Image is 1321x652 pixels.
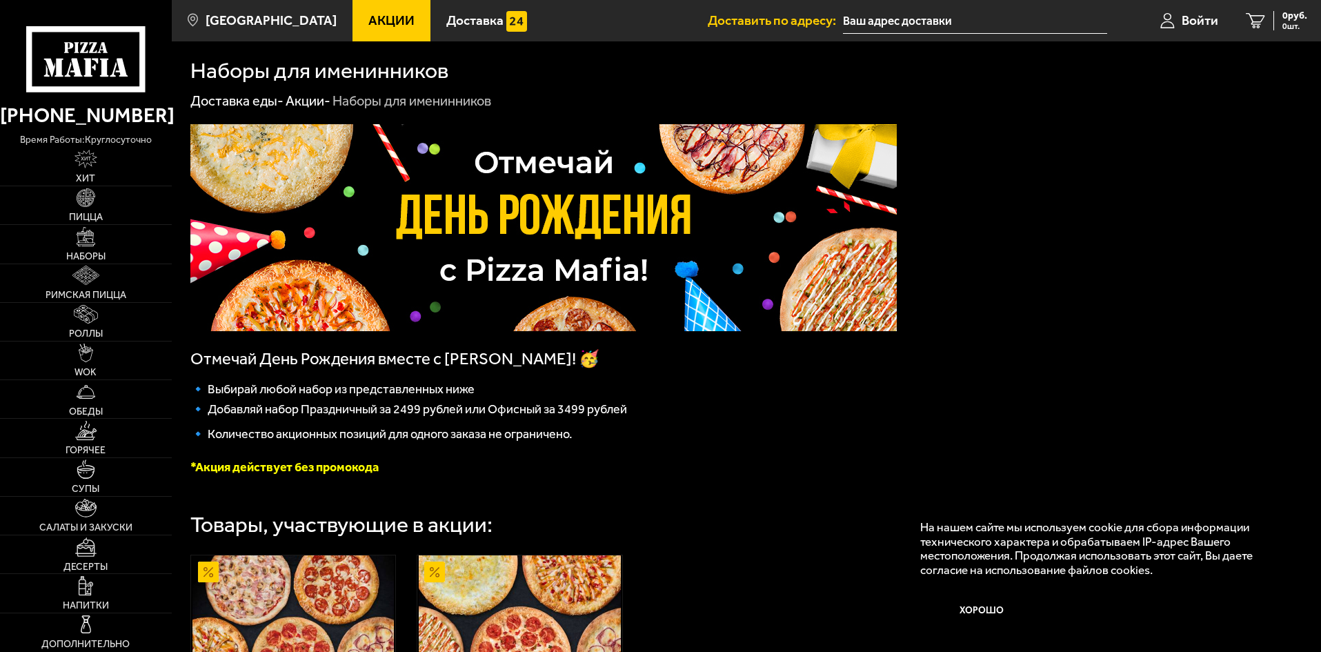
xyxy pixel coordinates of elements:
span: Напитки [63,601,109,611]
img: 15daf4d41897b9f0e9f617042186c801.svg [506,11,527,32]
span: WOK [75,368,97,377]
img: Акционный [198,562,219,582]
span: Доставка [446,14,504,27]
span: Супы [72,484,99,494]
span: 🔹 Количество акционных позиций для одного заказа не ограничено. [190,426,573,442]
span: Акции [368,14,415,27]
div: Наборы для именинников [332,92,491,110]
span: Роллы [69,329,103,339]
span: 0 руб. [1282,11,1307,21]
span: Наборы [66,252,106,261]
a: Доставка еды- [190,92,284,109]
span: Дополнительно [41,640,130,649]
h1: Наборы для именинников [190,60,448,82]
span: Римская пицца [46,290,126,300]
font: *Акция действует без промокода [190,460,379,475]
span: Обеды [69,407,103,417]
span: Хит [76,174,95,184]
span: 🔹 Добавляй набор Праздничный за 2499 рублей или Офисный за 3499 рублей [190,402,627,417]
span: Салаты и закуски [39,523,132,533]
span: 0 шт. [1282,22,1307,30]
img: Акционный [424,562,445,582]
input: Ваш адрес доставки [843,8,1107,34]
img: 1024x1024 [190,124,897,331]
span: Доставить по адресу: [708,14,843,27]
span: Горячее [66,446,106,455]
span: Отмечай День Рождения вместе с [PERSON_NAME]! 🥳 [190,349,599,368]
span: Пицца [69,213,103,222]
span: [GEOGRAPHIC_DATA] [206,14,337,27]
span: Десерты [63,562,108,572]
span: Войти [1182,14,1218,27]
span: 🔹 Выбирай любой набор из представленных ниже [190,382,475,397]
p: На нашем сайте мы используем cookie для сбора информации технического характера и обрабатываем IP... [920,520,1281,577]
button: Хорошо [920,591,1044,632]
a: Акции- [286,92,330,109]
div: Товары, участвующие в акции: [190,514,493,536]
